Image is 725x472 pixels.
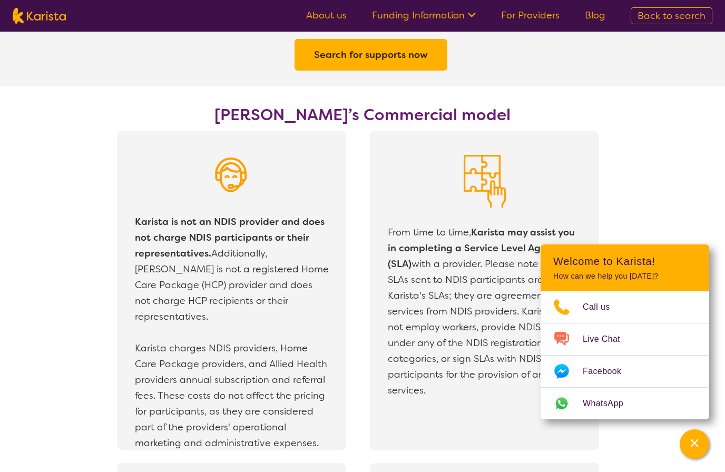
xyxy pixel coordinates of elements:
[306,9,347,22] a: About us
[583,396,636,411] span: WhatsApp
[631,7,712,24] a: Back to search
[388,224,582,398] p: From time to time, with a provider. Please note that SLAs sent to NDIS participants are not Karis...
[583,331,633,347] span: Live Chat
[173,105,552,124] h2: [PERSON_NAME]’s Commercial model
[553,255,697,268] h2: Welcome to Karista!
[13,8,66,24] img: Karista logo
[314,45,428,64] a: Search for supports now
[295,39,447,71] button: Search for supports now
[464,155,506,208] img: Puzzle icon
[583,299,623,315] span: Call us
[372,9,476,22] a: Funding Information
[501,9,560,22] a: For Providers
[211,155,253,197] img: Person with headset icon
[135,215,325,260] b: Karista is not an NDIS provider and does not charge NDIS participants or their representatives.
[541,244,709,419] div: Channel Menu
[388,226,581,270] b: Karista may assist you in completing a Service Level Agreement (SLA)
[585,9,605,22] a: Blog
[583,363,634,379] span: Facebook
[135,340,329,451] p: Karista charges NDIS providers, Home Care Package providers, and Allied Health providers annual s...
[541,388,709,419] a: Web link opens in a new tab.
[135,214,329,324] p: Additionally, [PERSON_NAME] is not a registered Home Care Package (HCP) provider and does not cha...
[553,272,697,281] p: How can we help you [DATE]?
[638,9,706,22] span: Back to search
[541,291,709,419] ul: Choose channel
[680,429,709,459] button: Channel Menu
